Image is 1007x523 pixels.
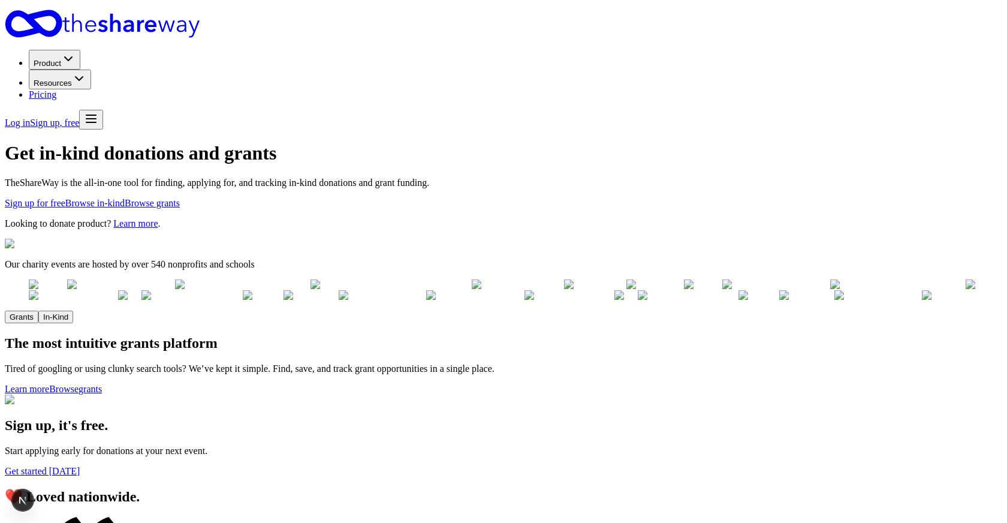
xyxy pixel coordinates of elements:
h2: ❤️ Loved nationwide. [5,488,1002,505]
img: American Cancer Society [67,279,175,290]
a: Pricing [29,89,56,100]
img: Boy Scouts of America [426,290,525,301]
img: Alzheimers Association [141,290,242,301]
p: Tired of googling or using clunky search tools? We’ve kept it simple. Find, save, and track grant... [5,363,1002,374]
p: Start applying early for donations at your next event. [5,446,1002,456]
span: Sign up [30,118,79,128]
img: US Vets [738,290,779,301]
img: Illustration for landing page [5,239,122,250]
a: Get started [DATE] [5,466,80,476]
img: The Children's Hospital of Philadelphia [310,279,472,290]
img: Smithsonian [626,279,684,290]
img: Alzheimers Association [638,290,738,301]
img: Habitat for Humanity [472,279,564,290]
img: YMCA [684,279,722,290]
button: Product [29,50,80,70]
a: Learn more [113,218,158,229]
nav: Main [5,50,1002,100]
p: Our charity events are hosted by over 540 nonprofits and schools [5,259,1002,270]
img: MS [614,290,638,301]
img: Leukemia & Lymphoma Society [830,279,965,290]
h2: Sign up, it's free. [5,417,1002,434]
button: Resources [29,70,91,89]
section: Features for running your books [5,311,1002,405]
img: United Way [284,290,339,301]
a: Browse grants [125,198,180,208]
img: Image for Discover Grants [5,395,117,405]
h2: The most intuitive grants platform [5,335,1002,351]
a: Home [5,10,1002,40]
a: Browse in-kind [65,198,125,208]
h1: Get in-kind donations and grants [5,142,1002,164]
span: , free [60,118,80,128]
a: Sign up, free [30,118,79,128]
img: Leukemia & Lymphoma Society [175,279,310,290]
a: Browsegrants [49,384,102,394]
a: Learn more [5,384,49,394]
img: United Way [779,290,834,301]
img: US Vets [243,290,284,301]
button: Grants [5,311,38,323]
p: TheShareWay is the all-in-one tool for finding, applying for, and tracking in-kind donations and ... [5,178,1002,188]
p: Looking to donate product? . [5,218,1002,229]
img: American Cancer Society [722,279,830,290]
img: American Red Cross [524,290,614,301]
img: MS [118,290,141,301]
img: National PTA [564,279,626,290]
button: In-Kind [38,311,73,323]
a: Sign up for free [5,198,65,208]
img: The Salvation Army [339,290,426,301]
img: American Red Cross [29,290,118,301]
img: YMCA [29,279,67,290]
img: The Salvation Army [834,290,922,301]
a: Log in [5,118,30,128]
